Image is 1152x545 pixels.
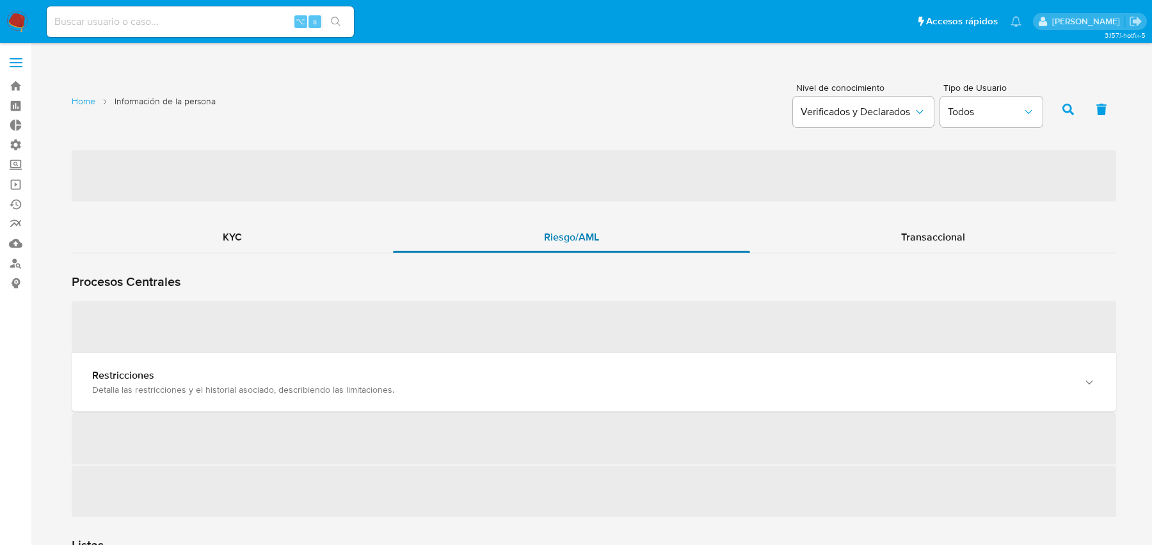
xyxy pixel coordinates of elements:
span: ‌ [72,413,1116,464]
span: s [313,15,317,28]
p: juan.calo@mercadolibre.com [1052,15,1124,28]
span: ⌥ [296,15,305,28]
span: Todos [948,106,1022,118]
span: Transaccional [901,230,965,244]
span: KYC [223,230,242,244]
span: Accesos rápidos [926,15,998,28]
span: ‌ [72,150,1116,201]
span: ‌ [72,466,1116,517]
span: Riesgo/AML [544,230,599,244]
div: Detalla las restricciones y el historial asociado, describiendo las limitaciones. [92,384,1070,395]
button: Todos [940,97,1043,127]
button: RestriccionesDetalla las restricciones y el historial asociado, describiendo las limitaciones. [72,353,1116,411]
span: Nivel de conocimiento [796,83,933,92]
div: Restricciones [92,369,1070,382]
span: Verificados y Declarados [801,106,913,118]
nav: List of pages [72,90,216,126]
a: Notificaciones [1011,16,1021,27]
span: Tipo de Usuario [943,83,1046,92]
h1: Procesos Centrales [72,274,1116,290]
span: Información de la persona [115,95,216,107]
a: Salir [1129,15,1142,28]
input: Buscar usuario o caso... [47,13,354,30]
span: ‌ [72,301,1116,352]
a: Home [72,95,95,107]
button: Verificados y Declarados [793,97,934,127]
button: search-icon [323,13,349,31]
